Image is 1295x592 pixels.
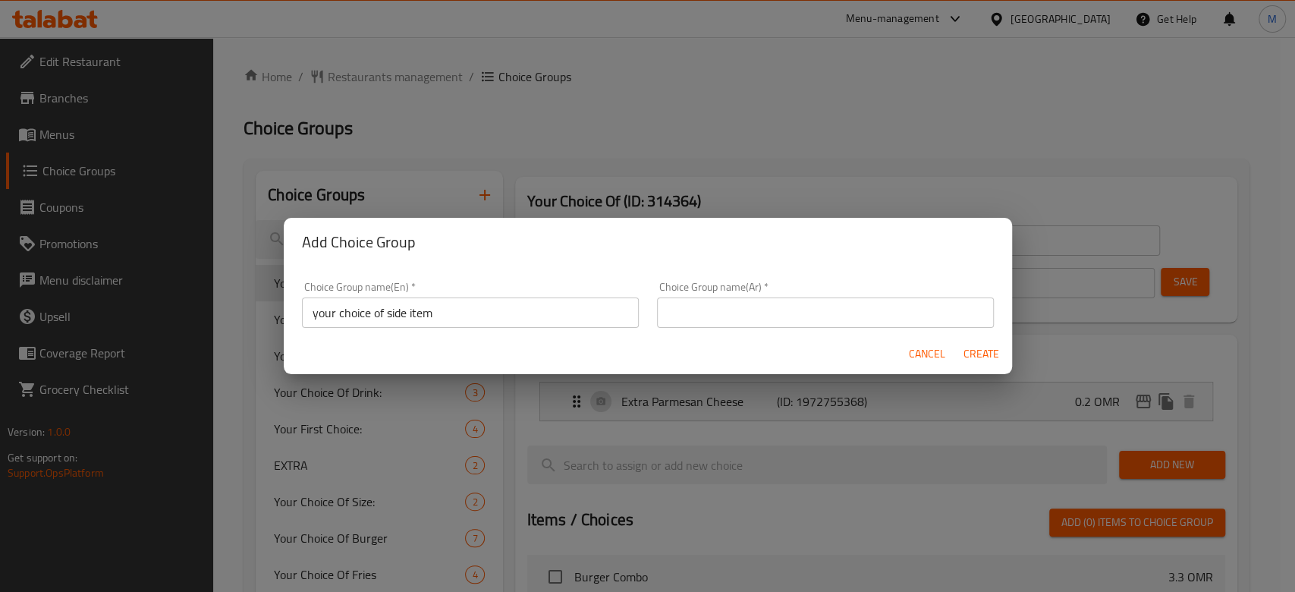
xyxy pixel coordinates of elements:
button: Cancel [903,340,951,368]
span: Cancel [909,345,945,364]
input: Please enter Choice Group name(en) [302,298,639,328]
button: Create [957,340,1006,368]
span: Create [963,345,1000,364]
h2: Add Choice Group [302,230,994,254]
input: Please enter Choice Group name(ar) [657,298,994,328]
